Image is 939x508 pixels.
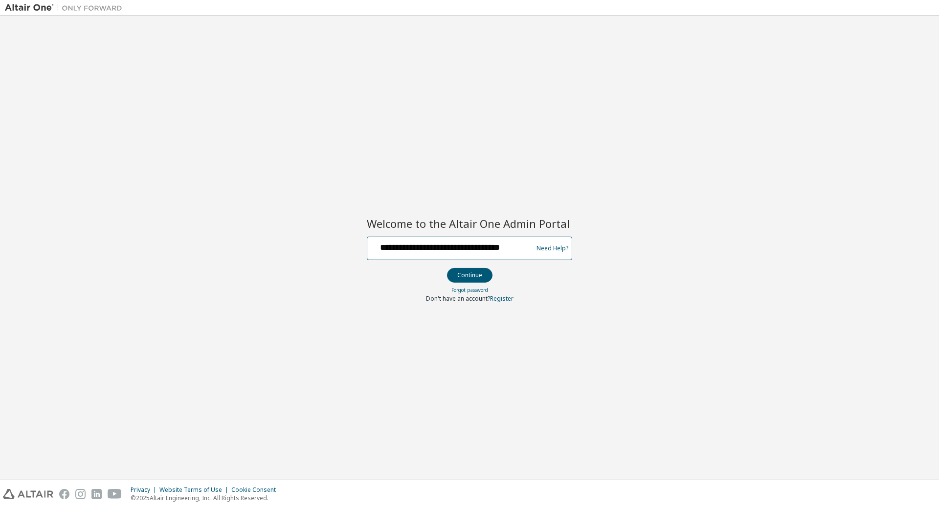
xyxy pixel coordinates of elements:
div: Cookie Consent [231,486,282,494]
button: Continue [447,268,492,283]
span: Don't have an account? [426,294,490,303]
p: © 2025 Altair Engineering, Inc. All Rights Reserved. [131,494,282,502]
img: instagram.svg [75,489,86,499]
img: youtube.svg [108,489,122,499]
div: Privacy [131,486,159,494]
img: Altair One [5,3,127,13]
img: facebook.svg [59,489,69,499]
h2: Welcome to the Altair One Admin Portal [367,217,572,230]
img: altair_logo.svg [3,489,53,499]
div: Website Terms of Use [159,486,231,494]
a: Register [490,294,514,303]
img: linkedin.svg [91,489,102,499]
a: Forgot password [451,287,488,293]
a: Need Help? [537,248,568,248]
